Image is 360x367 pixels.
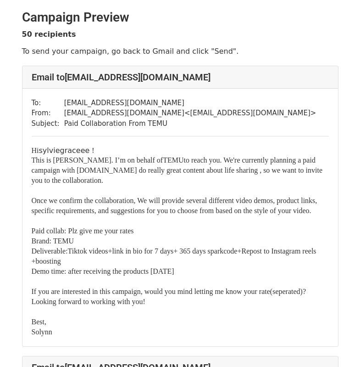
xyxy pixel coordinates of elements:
[32,247,316,265] span: Deliverable: link in bio for 7 days+ 365 days sparkcode+Repost to Instagram reels +boosting
[22,46,338,56] p: To send your campaign, go back to Gmail and click "Send".
[32,267,174,275] span: Demo time: after receiving the products [DATE]
[68,247,87,255] span: Tiktok
[32,72,329,83] h4: Email to [EMAIL_ADDRESS][DOMAIN_NAME]
[32,147,39,154] span: Hi
[32,197,317,215] span: Once we confirm the collaboration, We will provide several different video demos, product links, ...
[32,237,74,245] span: Brand: TEMU
[32,328,52,336] span: Solynn
[32,98,64,108] td: To:
[32,119,64,129] td: Subject:
[22,30,76,39] strong: 50 recipients
[89,247,112,255] span: videos+
[32,318,46,326] span: Best,
[32,108,64,119] td: From:
[32,227,134,235] span: Paid collab: Plz give me your rates
[89,147,97,154] span: ！
[32,288,306,305] span: If you are interested in this campaign, would you mind letting me know your rate(seperated)? Look...
[32,146,329,155] p: sylviegraceee
[32,156,323,184] span: This is [PERSON_NAME]. I’m on behalf of to reach you. We're currently planning a paid campaign wi...
[64,98,316,108] td: [EMAIL_ADDRESS][DOMAIN_NAME]
[64,108,316,119] td: [EMAIL_ADDRESS][DOMAIN_NAME] < [EMAIL_ADDRESS][DOMAIN_NAME] >
[64,119,316,129] td: Paid Collaboration From TEMU
[22,10,338,25] h2: Campaign Preview
[163,156,183,164] span: TEMU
